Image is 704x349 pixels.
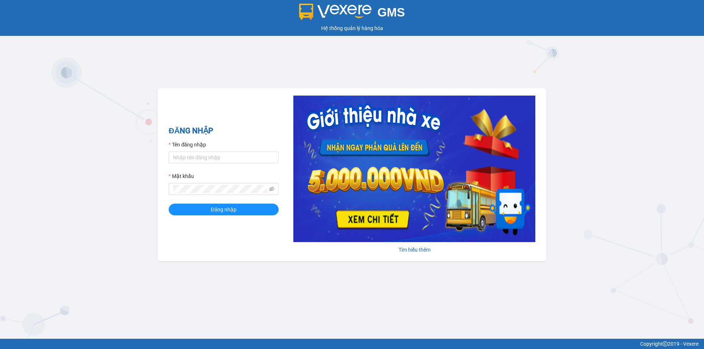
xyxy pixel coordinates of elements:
a: GMS [299,11,405,17]
input: Tên đăng nhập [169,152,279,163]
button: Đăng nhập [169,204,279,215]
span: Đăng nhập [211,205,236,214]
span: GMS [377,5,405,19]
img: logo 2 [299,4,372,20]
input: Mật khẩu [173,185,268,193]
label: Tên đăng nhập [169,141,206,149]
label: Mật khẩu [169,172,194,180]
span: eye-invisible [269,186,274,192]
h2: ĐĂNG NHẬP [169,125,279,137]
span: copyright [663,341,668,346]
img: banner-0 [293,96,535,242]
div: Tìm hiểu thêm [293,246,535,254]
div: Copyright 2019 - Vexere [5,340,698,348]
div: Hệ thống quản lý hàng hóa [2,24,702,32]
